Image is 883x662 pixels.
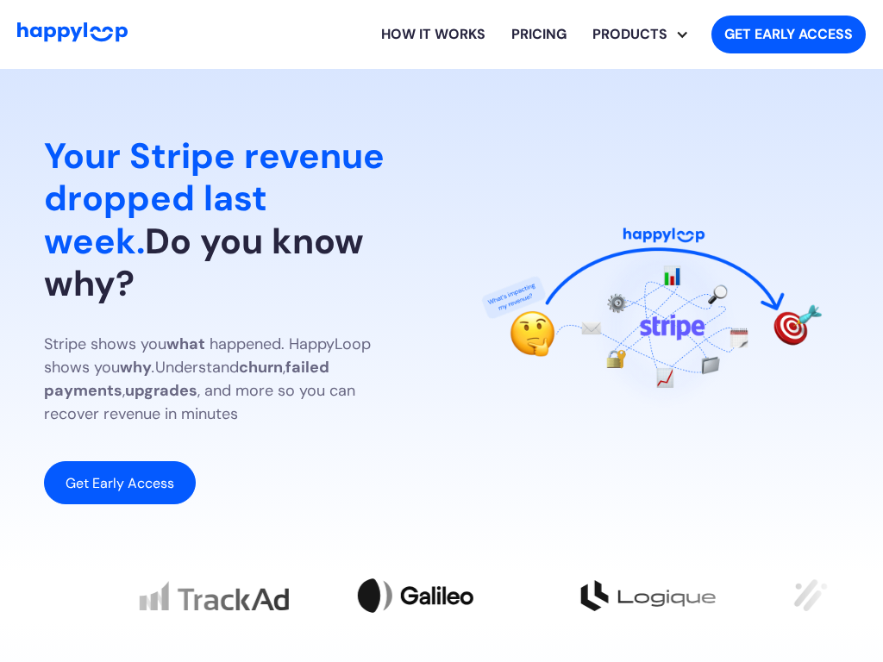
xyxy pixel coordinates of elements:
[44,461,196,504] a: Get Early Access
[17,22,128,47] a: Go to Home Page
[592,7,698,62] div: PRODUCTS
[17,22,128,42] img: HappyLoop Logo
[239,357,283,378] strong: churn
[368,7,498,62] a: Learn how HappyLoop works
[125,380,197,401] strong: upgrades
[44,135,414,305] h1: Do you know why?
[44,333,414,426] p: Stripe shows you happened. HappyLoop shows you Understand , , , and more so you can recover reven...
[44,133,385,264] span: Your Stripe revenue dropped last week.
[579,7,698,62] div: Explore HappyLoop use cases
[498,7,579,62] a: View HappyLoop pricing plans
[166,334,205,354] strong: what
[44,357,329,401] strong: failed payments
[711,16,866,53] a: Get started with HappyLoop
[120,357,152,378] strong: why
[579,24,680,45] div: PRODUCTS
[152,357,155,378] em: .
